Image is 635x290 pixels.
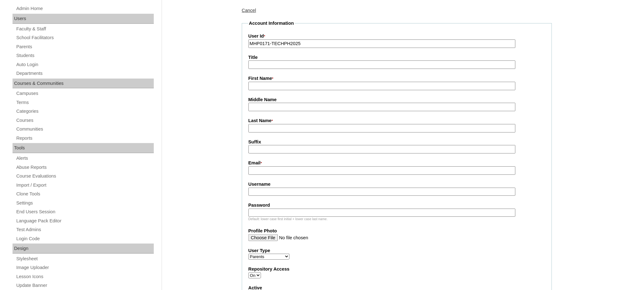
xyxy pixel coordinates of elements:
[16,5,154,13] a: Admin Home
[16,154,154,162] a: Alerts
[16,125,154,133] a: Communities
[16,99,154,106] a: Terms
[248,181,545,188] label: Username
[248,228,545,234] label: Profile Photo
[16,107,154,115] a: Categories
[16,70,154,77] a: Departments
[16,52,154,60] a: Students
[16,181,154,189] a: Import / Export
[16,172,154,180] a: Course Evaluations
[13,79,154,89] div: Courses & Communities
[16,226,154,234] a: Test Admins
[16,134,154,142] a: Reports
[248,54,545,61] label: Title
[16,199,154,207] a: Settings
[248,117,545,124] label: Last Name
[242,8,256,13] a: Cancel
[248,20,294,27] legend: Account Information
[16,235,154,243] a: Login Code
[248,160,545,167] label: Email
[16,282,154,289] a: Update Banner
[13,244,154,254] div: Design
[13,14,154,24] div: Users
[248,96,545,103] label: Middle Name
[248,75,545,82] label: First Name
[16,117,154,124] a: Courses
[16,217,154,225] a: Language Pack Editor
[16,255,154,263] a: Stylesheet
[16,264,154,272] a: Image Uploader
[248,202,545,209] label: Password
[16,163,154,171] a: Abuse Reports
[13,143,154,153] div: Tools
[16,34,154,42] a: School Facilitators
[16,190,154,198] a: Clone Tools
[248,247,545,254] label: User Type
[16,273,154,281] a: Lesson Icons
[16,90,154,97] a: Campuses
[16,43,154,51] a: Parents
[248,266,545,272] label: Repository Access
[248,139,545,145] label: Suffix
[248,33,545,40] label: User Id
[248,217,545,221] div: Default: lower case first initial + lower case last name.
[16,208,154,216] a: End Users Session
[16,25,154,33] a: Faculty & Staff
[16,61,154,69] a: Auto Login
